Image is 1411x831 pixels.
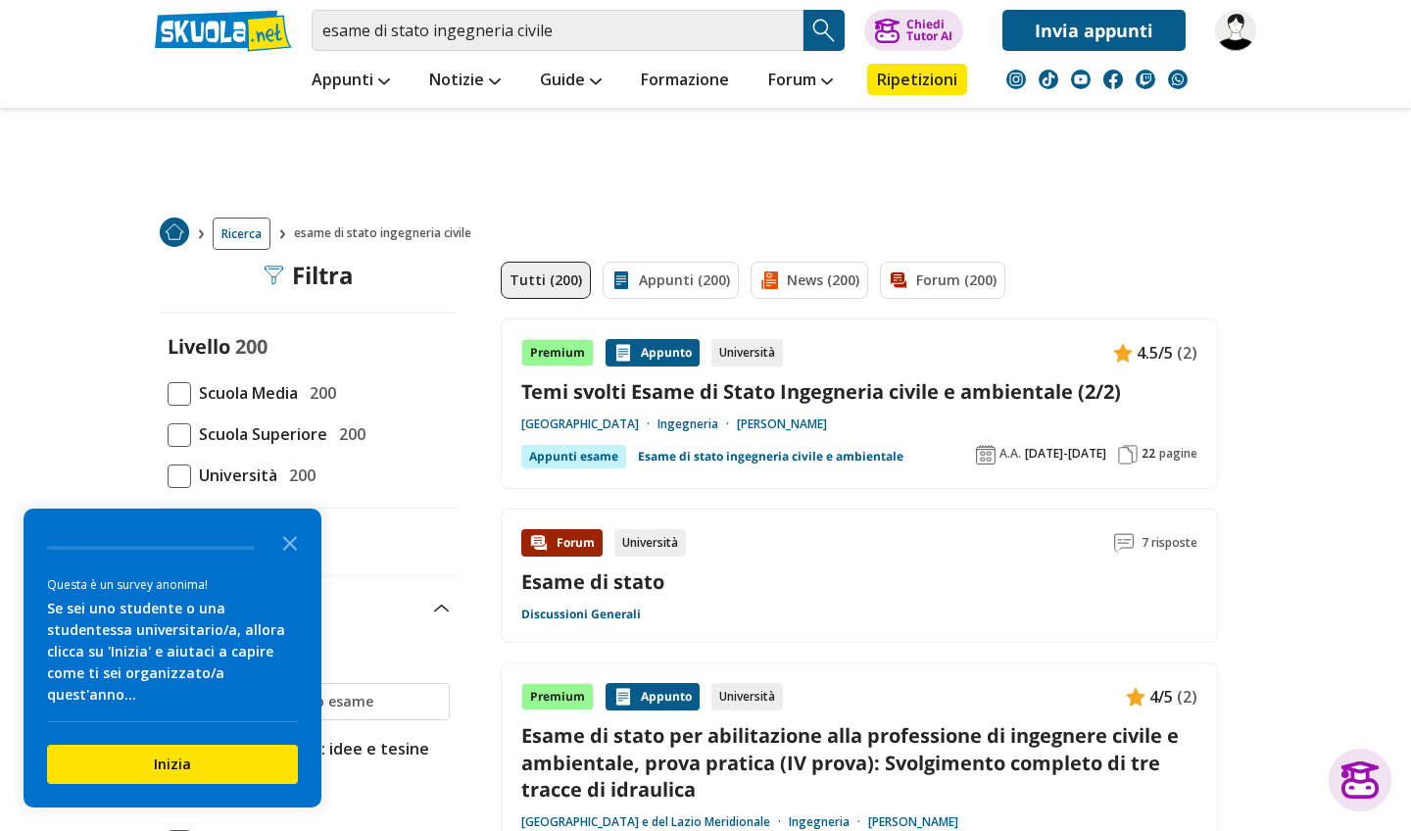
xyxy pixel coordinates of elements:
[657,416,737,432] a: Ingegneria
[191,463,277,488] span: Università
[265,266,284,285] img: Filtra filtri mobile
[294,218,479,250] span: esame di stato ingegneria civile
[789,814,868,830] a: Ingegneria
[521,378,1197,405] a: Temi svolti Esame di Stato Ingegneria civile e ambientale (2/2)
[803,10,845,51] button: Search Button
[521,568,664,595] a: Esame di stato
[1215,10,1256,51] img: michelen_
[424,64,506,99] a: Notizie
[168,333,230,360] label: Livello
[606,683,700,710] div: Appunto
[880,262,1005,299] a: Forum (200)
[636,64,734,99] a: Formazione
[1113,343,1133,363] img: Appunti contenuto
[191,380,298,406] span: Scuola Media
[521,683,594,710] div: Premium
[763,64,838,99] a: Forum
[751,262,868,299] a: News (200)
[1006,70,1026,89] img: instagram
[1177,684,1197,709] span: (2)
[906,19,952,42] div: Chiedi Tutor AI
[535,64,607,99] a: Guide
[613,687,633,707] img: Appunti contenuto
[638,445,903,468] a: Esame di stato ingegneria civile e ambientale
[976,445,996,464] img: Anno accademico
[1039,70,1058,89] img: tiktok
[521,339,594,367] div: Premium
[47,745,298,784] button: Inizia
[521,814,789,830] a: [GEOGRAPHIC_DATA] e del Lazio Meridionale
[759,270,779,290] img: News filtro contenuto
[1002,10,1186,51] a: Invia appunti
[1159,446,1197,462] span: pagine
[867,64,967,95] a: Ripetizioni
[603,262,739,299] a: Appunti (200)
[521,722,1197,803] a: Esame di stato per abilitazione alla professione di ingegnere civile e ambientale, prova pratica ...
[1103,70,1123,89] img: facebook
[521,607,641,622] a: Discussioni Generali
[864,10,963,51] button: ChiediTutor AI
[1177,340,1197,366] span: (2)
[281,463,316,488] span: 200
[809,16,839,45] img: Cerca appunti, riassunti o versioni
[1126,687,1145,707] img: Appunti contenuto
[235,333,268,360] span: 200
[611,270,631,290] img: Appunti filtro contenuto
[312,10,803,51] input: Cerca appunti, riassunti o versioni
[213,218,270,250] a: Ricerca
[606,339,700,367] div: Appunto
[1118,445,1138,464] img: Pagine
[521,416,657,432] a: [GEOGRAPHIC_DATA]
[265,262,354,289] div: Filtra
[1025,446,1106,462] span: [DATE]-[DATE]
[868,814,958,830] a: [PERSON_NAME]
[1142,446,1155,462] span: 22
[160,218,189,250] a: Home
[613,343,633,363] img: Appunti contenuto
[529,533,549,553] img: Forum contenuto
[47,598,298,706] div: Se sei uno studente o una studentessa universitario/a, allora clicca su 'Inizia' e aiutaci a capi...
[270,522,310,562] button: Close the survey
[307,64,395,99] a: Appunti
[203,692,441,711] input: Ricerca materia o esame
[711,683,783,710] div: Università
[1137,340,1173,366] span: 4.5/5
[24,509,321,807] div: Survey
[1114,533,1134,553] img: Commenti lettura
[711,339,783,367] div: Università
[737,416,827,432] a: [PERSON_NAME]
[501,262,591,299] a: Tutti (200)
[1142,529,1197,557] span: 7 risposte
[160,218,189,247] img: Home
[331,421,365,447] span: 200
[1168,70,1188,89] img: WhatsApp
[1149,684,1173,709] span: 4/5
[302,380,336,406] span: 200
[1136,70,1155,89] img: twitch
[521,445,626,468] div: Appunti esame
[521,529,603,557] div: Forum
[191,421,327,447] span: Scuola Superiore
[889,270,908,290] img: Forum filtro contenuto
[999,446,1021,462] span: A.A.
[614,529,686,557] div: Università
[47,575,298,594] div: Questa è un survey anonima!
[1071,70,1091,89] img: youtube
[434,605,450,612] img: Apri e chiudi sezione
